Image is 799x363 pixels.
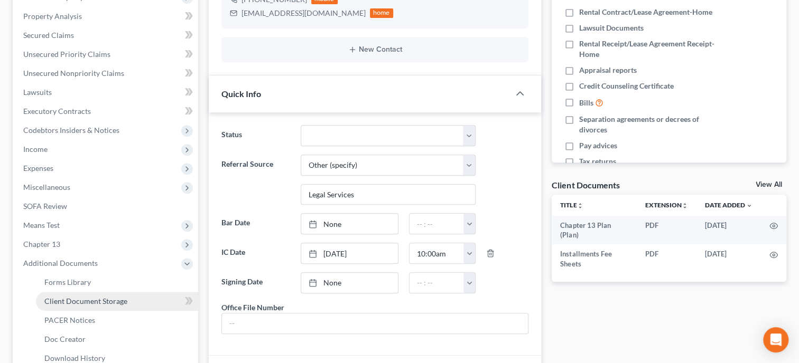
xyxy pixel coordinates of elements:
[216,243,295,264] label: IC Date
[705,201,752,209] a: Date Added expand_more
[756,181,782,188] a: View All
[579,39,719,60] span: Rental Receipt/Lease Agreement Receipt-Home
[23,221,60,230] span: Means Test
[23,69,124,78] span: Unsecured Nonpriority Claims
[241,8,366,18] div: [EMAIL_ADDRESS][DOMAIN_NAME]
[44,335,86,343] span: Doc Creator
[36,330,198,349] a: Doc Creator
[23,12,82,21] span: Property Analysis
[221,89,261,99] span: Quick Info
[552,179,619,190] div: Client Documents
[579,65,637,75] span: Appraisal reports
[579,140,617,151] span: Pay advices
[23,107,91,116] span: Executory Contracts
[370,8,393,18] div: home
[579,156,616,167] span: Tax returns
[44,278,91,286] span: Forms Library
[23,164,53,173] span: Expenses
[763,327,788,352] div: Open Intercom Messenger
[222,313,528,333] input: --
[560,201,583,209] a: Titleunfold_more
[696,216,761,245] td: [DATE]
[230,45,520,54] button: New Contact
[23,240,60,249] span: Chapter 13
[746,203,752,209] i: expand_more
[44,354,105,362] span: Download History
[410,214,464,234] input: -- : --
[301,185,475,205] input: Other Referral Source
[44,297,127,305] span: Client Document Storage
[410,273,464,293] input: -- : --
[301,273,398,293] a: None
[15,197,198,216] a: SOFA Review
[44,316,95,324] span: PACER Notices
[579,7,712,17] span: Rental Contract/Lease Agreement-Home
[23,126,119,135] span: Codebtors Insiders & Notices
[15,83,198,102] a: Lawsuits
[23,259,98,268] span: Additional Documents
[216,272,295,293] label: Signing Date
[221,302,284,313] div: Office File Number
[23,88,52,97] span: Lawsuits
[23,183,70,192] span: Miscellaneous
[23,145,48,154] span: Income
[15,45,198,64] a: Unsecured Priority Claims
[23,202,67,211] span: SOFA Review
[216,155,295,205] label: Referral Source
[36,273,198,292] a: Forms Library
[15,64,198,83] a: Unsecured Nonpriority Claims
[682,203,688,209] i: unfold_more
[15,102,198,121] a: Executory Contracts
[579,81,674,91] span: Credit Counseling Certificate
[216,213,295,234] label: Bar Date
[552,244,637,273] td: Installments Fee Sheets
[579,98,593,108] span: Bills
[410,243,464,263] input: -- : --
[301,243,398,263] a: [DATE]
[637,216,696,245] td: PDF
[216,125,295,146] label: Status
[552,216,637,245] td: Chapter 13 Plan (Plan)
[645,201,688,209] a: Extensionunfold_more
[15,7,198,26] a: Property Analysis
[23,50,110,59] span: Unsecured Priority Claims
[36,292,198,311] a: Client Document Storage
[579,23,644,33] span: Lawsuit Documents
[23,31,74,40] span: Secured Claims
[577,203,583,209] i: unfold_more
[579,114,719,135] span: Separation agreements or decrees of divorces
[301,214,398,234] a: None
[637,244,696,273] td: PDF
[15,26,198,45] a: Secured Claims
[36,311,198,330] a: PACER Notices
[696,244,761,273] td: [DATE]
